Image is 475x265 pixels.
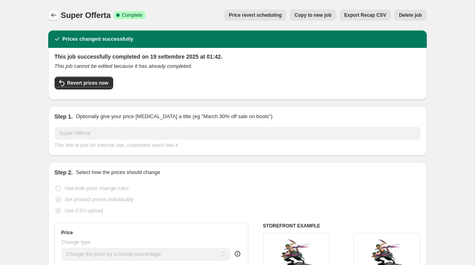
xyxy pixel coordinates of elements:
[76,113,272,121] p: Optionally give your price [MEDICAL_DATA] a title (eg "March 30% off sale on boots")
[55,77,113,89] button: Revert prices now
[263,223,420,229] h6: STOREFRONT EXAMPLE
[224,10,287,21] button: Price revert scheduling
[294,12,332,18] span: Copy to new job
[290,10,336,21] button: Copy to new job
[55,127,420,140] input: 30% off holiday sale
[55,168,73,176] h2: Step 2.
[76,168,160,176] p: Select how the prices should change
[65,185,129,191] span: Use bulk price change rules
[122,12,142,18] span: Complete
[61,239,91,245] span: Change type
[65,208,103,214] span: Use CSV upload
[234,250,241,258] div: help
[55,113,73,121] h2: Step 1.
[65,196,133,202] span: Set product prices individually
[229,12,282,18] span: Price revert scheduling
[55,142,178,148] span: This title is just for internal use, customers won't see it
[63,35,133,43] h2: Prices changed successfully
[344,12,386,18] span: Export Recap CSV
[67,80,108,86] span: Revert prices now
[394,10,426,21] button: Delete job
[340,10,391,21] button: Export Recap CSV
[48,10,59,21] button: Price change jobs
[61,229,73,236] h3: Price
[399,12,422,18] span: Delete job
[55,53,420,61] h2: This job successfully completed on 19 settembre 2025 at 01:42.
[55,63,192,69] i: This job cannot be edited because it has already completed.
[61,11,111,20] span: Super Offerta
